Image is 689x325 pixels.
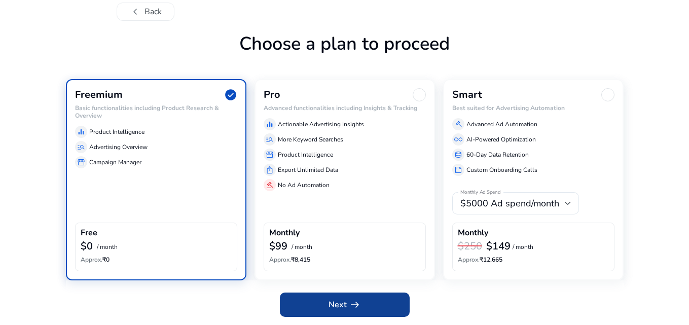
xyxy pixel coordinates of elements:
span: check_circle [224,88,237,101]
span: equalizer [77,128,85,136]
h6: Basic functionalities including Product Research & Overview [75,104,237,119]
h6: ₹12,665 [458,256,609,263]
p: Custom Onboarding Calls [466,165,537,174]
h6: ₹8,415 [269,256,420,263]
span: storefront [77,158,85,166]
h4: Free [81,228,97,238]
p: Product Intelligence [278,150,333,159]
span: ios_share [266,166,274,174]
b: $149 [486,239,511,253]
span: arrow_right_alt [349,299,361,311]
button: chevron_leftBack [117,3,174,21]
span: Next [329,299,361,311]
span: database [454,151,462,159]
h1: Choose a plan to proceed [66,33,624,79]
p: / month [292,244,312,250]
span: equalizer [266,120,274,128]
p: 60-Day Data Retention [466,150,529,159]
h3: Freemium [75,89,123,101]
span: summarize [454,166,462,174]
h6: Best suited for Advertising Automation [452,104,614,112]
p: Advanced Ad Automation [466,120,537,129]
p: Advertising Overview [89,142,148,152]
span: gavel [454,120,462,128]
span: manage_search [266,135,274,143]
span: Approx. [269,256,291,264]
span: all_inclusive [454,135,462,143]
span: gavel [266,181,274,189]
span: chevron_left [129,6,141,18]
p: / month [513,244,533,250]
mat-label: Monthly Ad Spend [460,189,500,196]
span: $5000 Ad spend/month [460,197,559,209]
p: No Ad Automation [278,180,330,190]
span: Approx. [458,256,480,264]
p: Export Unlimited Data [278,165,338,174]
span: manage_search [77,143,85,151]
h3: $250 [458,240,482,252]
p: Campaign Manager [89,158,141,167]
button: Nextarrow_right_alt [280,293,410,317]
b: $0 [81,239,93,253]
span: Approx. [81,256,102,264]
h4: Monthly [269,228,300,238]
b: $99 [269,239,287,253]
p: Product Intelligence [89,127,144,136]
h3: Pro [264,89,280,101]
h6: Advanced functionalities including Insights & Tracking [264,104,426,112]
p: More Keyword Searches [278,135,343,144]
p: AI-Powered Optimization [466,135,536,144]
h4: Monthly [458,228,488,238]
h3: Smart [452,89,482,101]
p: Actionable Advertising Insights [278,120,364,129]
p: / month [97,244,118,250]
h6: ₹0 [81,256,232,263]
span: storefront [266,151,274,159]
